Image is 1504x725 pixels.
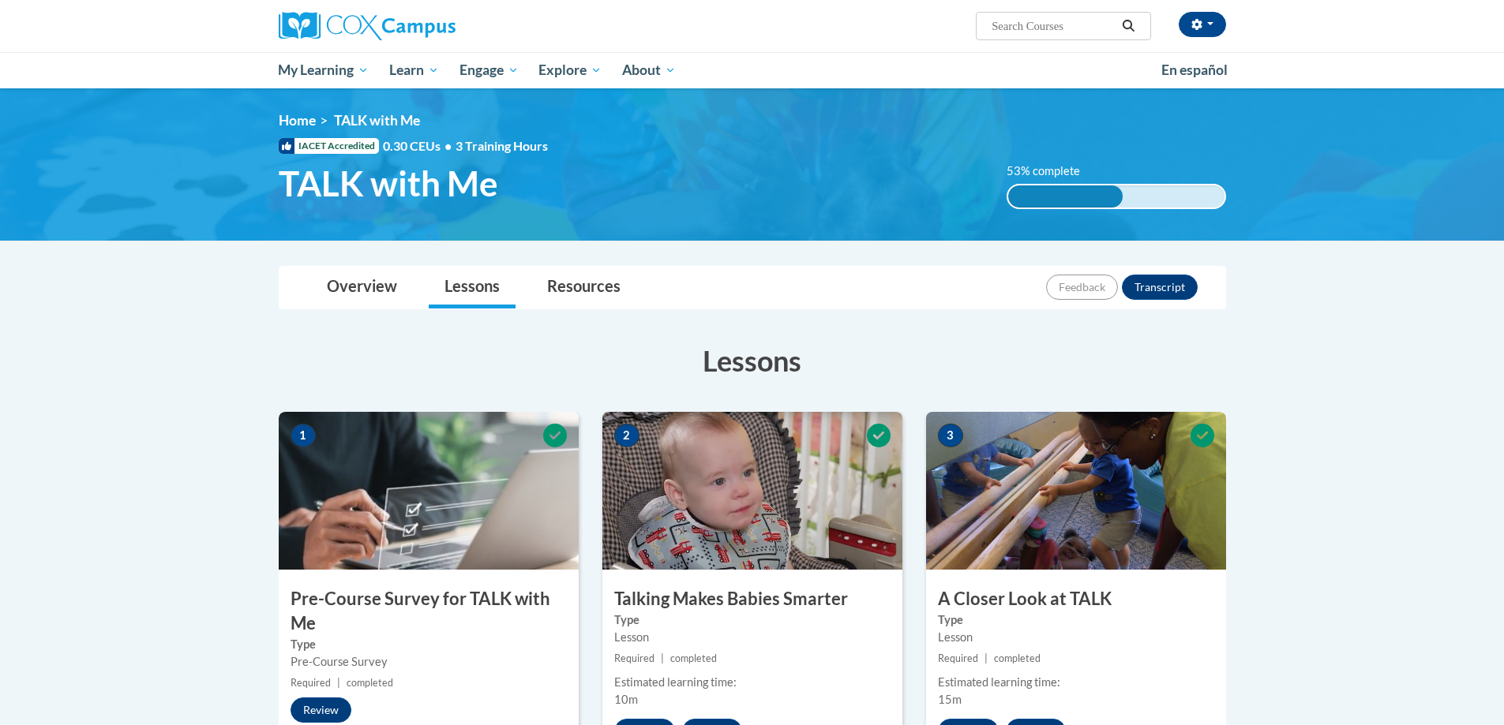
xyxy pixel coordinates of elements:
[279,163,498,204] span: TALK with Me
[1007,163,1097,180] label: 53% complete
[389,61,439,80] span: Learn
[938,652,978,664] span: Required
[938,693,962,706] span: 15m
[311,267,413,308] a: Overview
[531,267,636,308] a: Resources
[334,112,420,129] span: TALK with Me
[938,611,1214,629] label: Type
[938,674,1214,691] div: Estimated learning time:
[538,61,602,80] span: Explore
[614,629,891,646] div: Lesson
[444,138,452,153] span: •
[614,674,891,691] div: Estimated learning time:
[279,112,316,129] a: Home
[602,412,902,570] img: Course Image
[268,52,380,88] a: My Learning
[1008,185,1123,207] div: 53% complete
[291,677,331,689] span: Required
[1179,12,1226,37] button: Account Settings
[459,61,519,80] span: Engage
[1161,62,1228,78] span: En español
[938,424,963,447] span: 3
[279,138,379,154] span: IACET Accredited
[337,677,340,689] span: |
[279,12,456,40] img: Cox Campus
[291,636,567,653] label: Type
[926,587,1226,611] h3: A Closer Look at TALK
[429,267,516,308] a: Lessons
[622,61,676,80] span: About
[279,12,579,40] a: Cox Campus
[291,424,316,447] span: 1
[926,412,1226,570] img: Course Image
[383,137,456,155] span: 0.30 CEUs
[347,677,393,689] span: completed
[279,341,1226,380] h3: Lessons
[614,693,638,706] span: 10m
[612,52,686,88] a: About
[1151,54,1238,87] a: En español
[614,611,891,629] label: Type
[449,52,529,88] a: Engage
[291,653,567,671] div: Pre-Course Survey
[1116,17,1140,36] button: Search
[990,17,1116,36] input: Search Courses
[528,52,612,88] a: Explore
[379,52,449,88] a: Learn
[661,652,664,664] span: |
[1122,275,1198,300] button: Transcript
[279,412,579,570] img: Course Image
[279,587,579,636] h3: Pre-Course Survey for TALK with Me
[602,587,902,611] h3: Talking Makes Babies Smarter
[255,52,1250,88] div: Main menu
[456,138,548,153] span: 3 Training Hours
[614,424,639,447] span: 2
[278,61,369,80] span: My Learning
[291,697,351,723] button: Review
[994,652,1041,664] span: completed
[670,652,717,664] span: completed
[1046,275,1118,300] button: Feedback
[985,652,988,664] span: |
[938,629,1214,646] div: Lesson
[614,652,654,664] span: Required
